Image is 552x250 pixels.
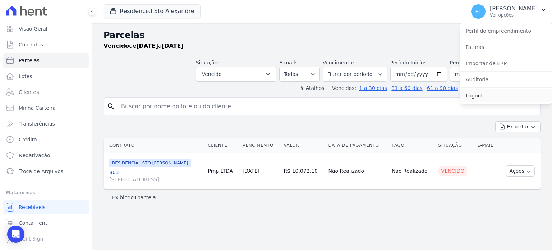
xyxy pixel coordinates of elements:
[19,120,55,127] span: Transferências
[240,138,281,153] th: Vencimento
[490,5,538,12] p: [PERSON_NAME]
[359,85,387,91] a: 1 a 30 dias
[390,60,425,65] label: Período Inicío:
[117,99,537,114] input: Buscar por nome do lote ou do cliente
[103,4,201,18] button: Residencial Sto Alexandre
[436,138,474,153] th: Situação
[112,194,156,201] p: Exibindo parcela
[103,42,184,50] p: de a
[19,57,40,64] span: Parcelas
[19,73,32,80] span: Lotes
[19,25,47,32] span: Visão Geral
[450,59,507,67] label: Período Fim:
[109,176,202,183] span: [STREET_ADDRESS]
[3,117,89,131] a: Transferências
[202,70,222,78] span: Vencido
[460,73,552,86] a: Auditoria
[3,200,89,214] a: Recebíveis
[474,138,499,153] th: E-mail
[7,226,24,243] div: Open Intercom Messenger
[19,219,47,227] span: Conta Hent
[3,164,89,178] a: Troca de Arquivos
[279,60,297,65] label: E-mail:
[3,216,89,230] a: Conta Hent
[460,89,552,102] a: Logout
[19,41,43,48] span: Contratos
[3,37,89,52] a: Contratos
[6,188,86,197] div: Plataformas
[475,9,481,14] span: RT
[3,132,89,147] a: Crédito
[19,136,37,143] span: Crédito
[389,153,436,189] td: Não Realizado
[205,153,239,189] td: Pmp LTDA
[460,41,552,54] a: Faturas
[281,153,326,189] td: R$ 10.072,10
[19,152,50,159] span: Negativação
[109,169,202,183] a: 803[STREET_ADDRESS]
[109,159,191,167] span: RESIDENCIAL STO [PERSON_NAME]
[19,104,56,112] span: Minha Carteira
[3,148,89,163] a: Negativação
[329,85,356,91] label: Vencidos:
[196,67,276,82] button: Vencido
[325,138,389,153] th: Data de Pagamento
[3,101,89,115] a: Minha Carteira
[19,88,39,96] span: Clientes
[3,53,89,68] a: Parcelas
[103,138,205,153] th: Contrato
[103,42,129,49] strong: Vencido
[427,85,458,91] a: 61 a 90 dias
[325,153,389,189] td: Não Realizado
[300,85,324,91] label: ↯ Atalhos
[438,166,468,176] div: Vencido
[3,85,89,99] a: Clientes
[162,42,184,49] strong: [DATE]
[495,121,540,132] button: Exportar
[460,57,552,70] a: Importar de ERP
[196,60,219,65] label: Situação:
[205,138,239,153] th: Cliente
[323,60,354,65] label: Vencimento:
[490,12,538,18] p: Ver opções
[107,102,115,111] i: search
[460,24,552,37] a: Perfil do empreendimento
[391,85,422,91] a: 31 a 60 dias
[103,29,540,42] h2: Parcelas
[19,204,46,211] span: Recebíveis
[281,138,326,153] th: Valor
[389,138,436,153] th: Pago
[19,168,63,175] span: Troca de Arquivos
[3,22,89,36] a: Visão Geral
[136,42,158,49] strong: [DATE]
[3,69,89,83] a: Lotes
[243,168,259,174] a: [DATE]
[134,195,137,200] b: 1
[465,1,552,22] button: RT [PERSON_NAME] Ver opções
[506,165,535,177] button: Ações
